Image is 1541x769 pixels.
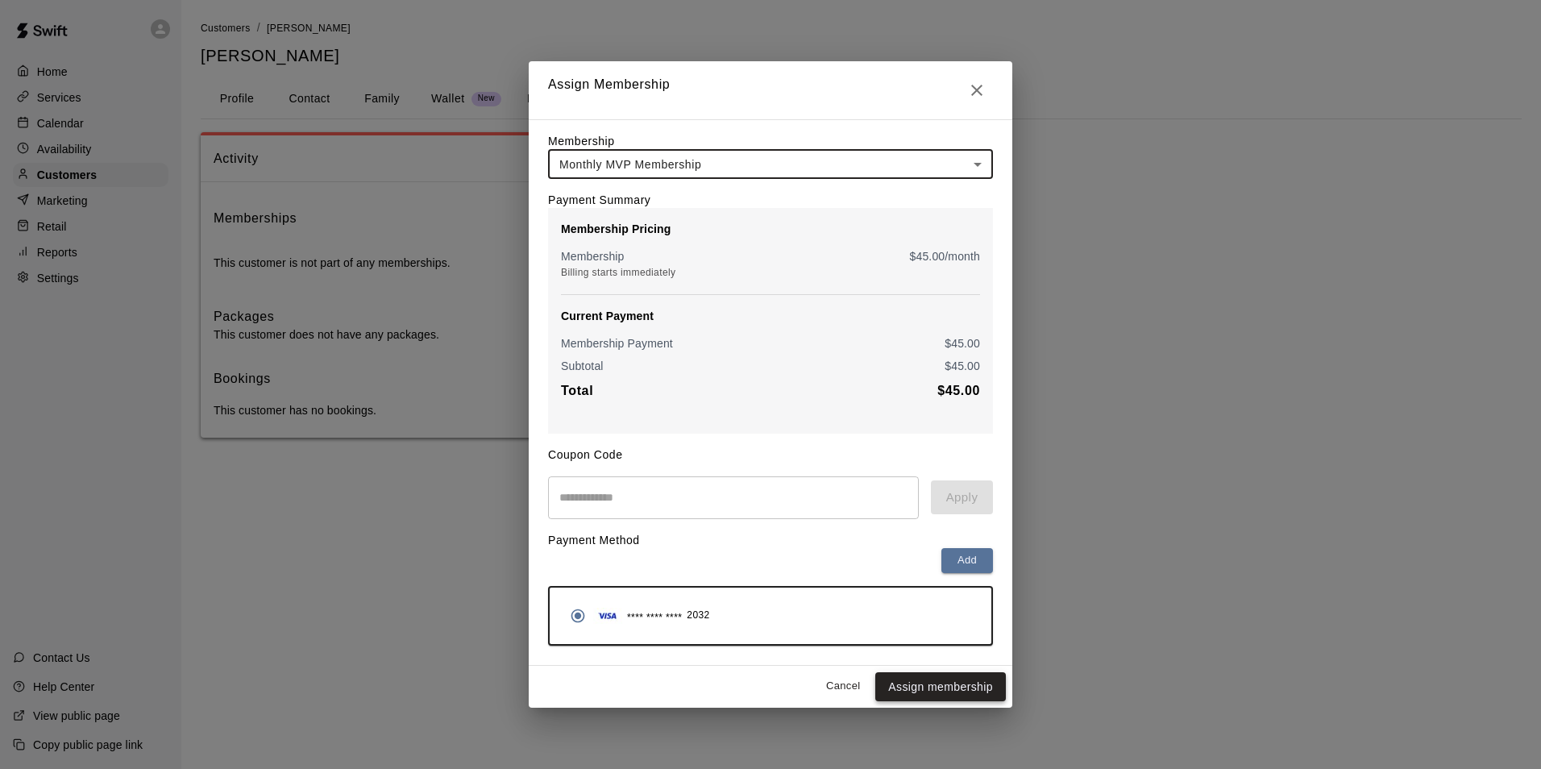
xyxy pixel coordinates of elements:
[875,672,1006,702] button: Assign membership
[945,335,980,351] p: $ 45.00
[548,149,993,179] div: Monthly MVP Membership
[561,335,673,351] p: Membership Payment
[548,193,650,206] label: Payment Summary
[937,384,980,397] b: $ 45.00
[561,267,675,278] span: Billing starts immediately
[593,608,622,624] img: Credit card brand logo
[561,308,980,324] p: Current Payment
[817,674,869,699] button: Cancel
[945,358,980,374] p: $ 45.00
[561,221,980,237] p: Membership Pricing
[687,608,709,624] span: 2032
[529,61,1012,119] h2: Assign Membership
[561,384,593,397] b: Total
[548,448,623,461] label: Coupon Code
[548,135,615,148] label: Membership
[910,248,980,264] p: $ 45.00 /month
[548,534,640,547] label: Payment Method
[961,74,993,106] button: Close
[561,358,604,374] p: Subtotal
[941,548,993,573] button: Add
[561,248,625,264] p: Membership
